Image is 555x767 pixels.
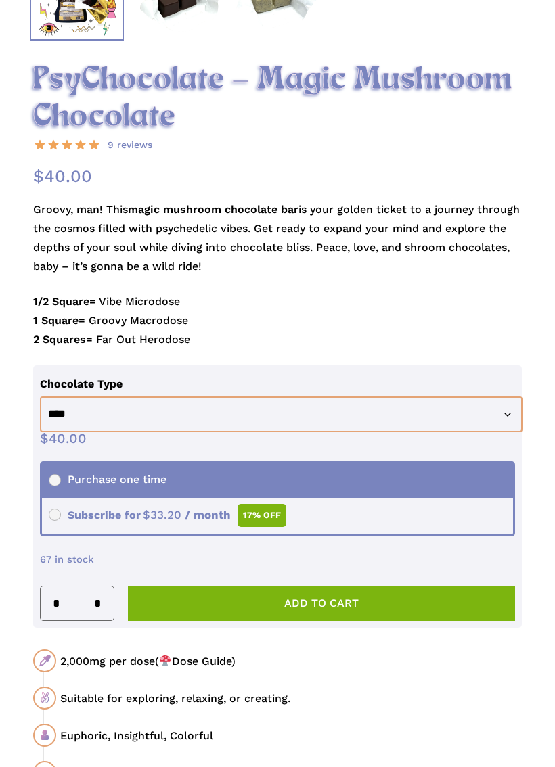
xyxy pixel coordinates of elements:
[143,508,181,521] span: 33.20
[40,430,49,446] span: $
[128,586,515,621] button: Add to cart
[40,550,515,579] p: 67 in stock
[128,203,298,216] strong: magic mushroom chocolate bar
[185,508,231,521] span: / month
[33,292,522,365] p: = Vibe Microdose = Groovy Macrodose = Far Out Herodose
[49,473,166,486] span: Purchase one time
[40,430,87,446] bdi: 40.00
[143,508,150,521] span: $
[60,653,521,670] div: 2,000mg per dose
[33,295,89,308] strong: 1/2 Square
[155,655,235,668] span: ( Dose Guide)
[64,586,90,620] input: Product quantity
[33,166,44,186] span: $
[33,333,86,346] strong: 2 Squares
[33,62,522,136] h2: PsyChocolate – Magic Mushroom Chocolate
[49,509,286,521] span: Subscribe for
[60,690,521,707] div: Suitable for exploring, relaxing, or creating.
[33,200,522,292] p: Groovy, man! This is your golden ticket to a journey through the cosmos filled with psychedelic v...
[33,166,92,186] bdi: 40.00
[160,655,171,666] img: 🍄
[40,377,123,390] label: Chocolate Type
[60,727,521,744] div: Euphoric, Insightful, Colorful
[33,314,79,327] strong: 1 Square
